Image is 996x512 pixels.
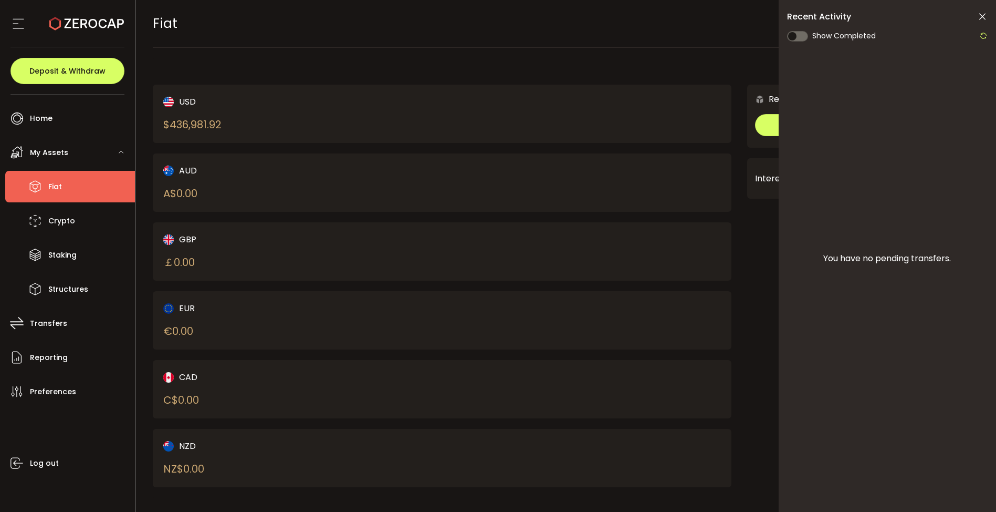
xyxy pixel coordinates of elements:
div: Request an OTC Trade [747,93,862,106]
img: 6nGpN7MZ9FLuBP83NiajKbTRY4UzlzQtBKtCrLLspmCkSvCZHBKvY3NxgQaT5JnOQREvtQ257bXeeSTueZfAPizblJ+Fe8JwA... [755,95,764,104]
div: C$ 0.00 [163,392,199,408]
img: aud_portfolio.svg [163,166,174,176]
div: ￡ 0.00 [163,254,195,270]
span: Preferences [30,384,76,400]
div: EUR [163,302,414,315]
span: My Assets [30,145,68,160]
div: NZD [163,439,414,453]
iframe: Chat Widget [943,462,996,512]
span: Fiat [48,179,62,194]
span: You have no pending transfers. [823,252,951,265]
div: USD [163,95,414,108]
button: Trade OTC [755,114,971,136]
img: eur_portfolio.svg [163,303,174,314]
button: Deposit & Withdraw [11,58,124,84]
span: Home [30,111,53,126]
img: usd_portfolio.svg [163,97,174,107]
span: Transfers [30,316,67,331]
div: AUD [163,164,414,177]
span: Crypto [48,213,75,229]
div: CAD [163,371,414,384]
img: gbp_portfolio.svg [163,234,174,245]
span: Log out [30,456,59,471]
span: Structures [48,282,88,297]
div: € 0.00 [163,323,193,339]
div: A$ 0.00 [163,186,197,201]
span: Recent Activity [787,13,851,21]
span: Staking [48,248,77,263]
span: Reporting [30,350,68,365]
div: GBP [163,233,414,246]
div: $ 436,981.92 [163,117,222,132]
span: Fiat [153,14,177,33]
img: nzd_portfolio.svg [163,441,174,452]
span: Show Completed [812,30,876,42]
span: Deposit & Withdraw [29,67,106,75]
div: NZ$ 0.00 [163,461,204,477]
div: Interest Calculator [755,166,971,191]
img: cad_portfolio.svg [163,372,174,383]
